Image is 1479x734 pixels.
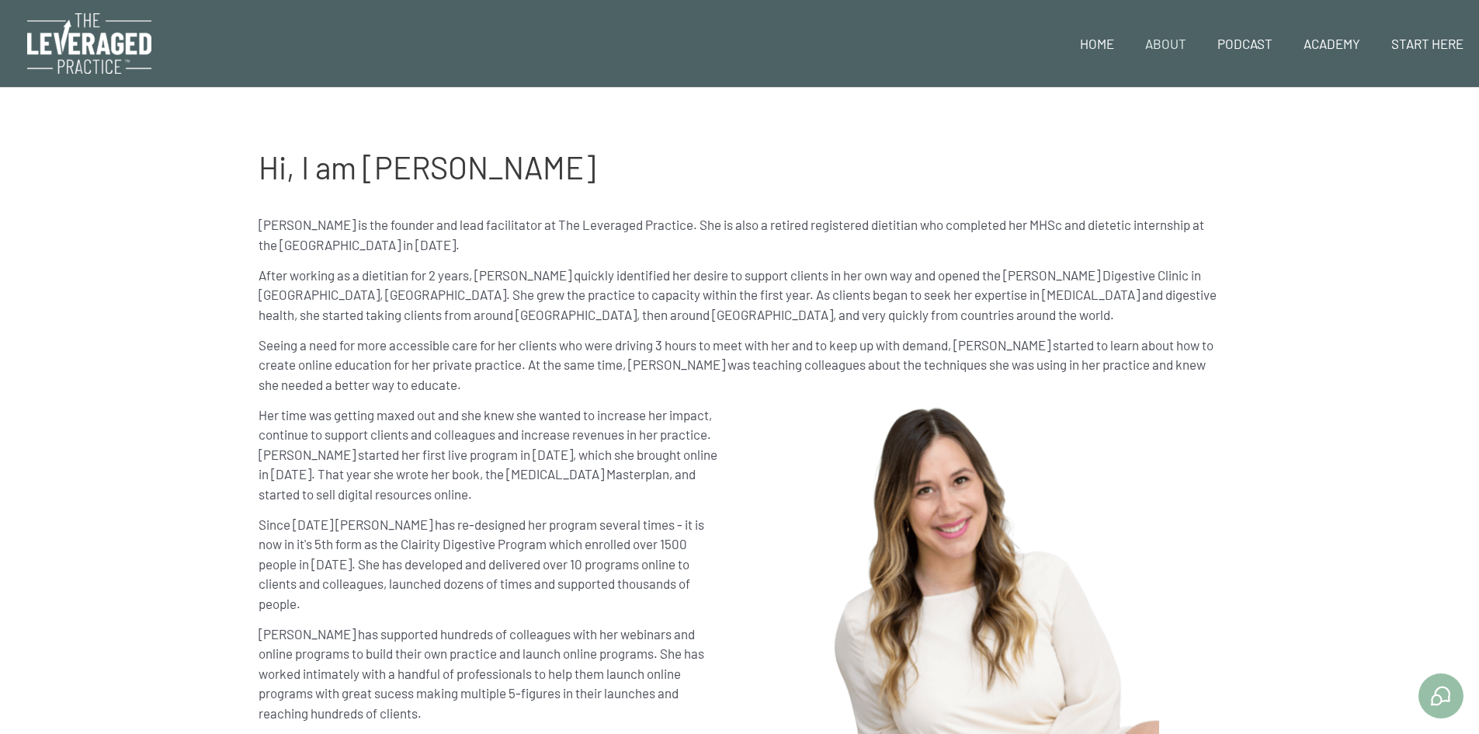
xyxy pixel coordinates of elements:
span: Hi, I am [PERSON_NAME] [259,148,595,186]
a: Start Here [1376,17,1479,70]
p: Since [DATE] [PERSON_NAME] has re-designed her program several times - it is now in it's 5th form... [259,515,724,614]
a: Home [1064,17,1130,70]
p: [PERSON_NAME] has supported hundreds of colleagues with her webinars and online programs to build... [259,624,724,724]
p: [PERSON_NAME] is the founder and lead facilitator at The Leveraged Practice. She is also a retire... [259,215,1221,255]
p: Her time was getting maxed out and she knew she wanted to increase her impact, continue to suppor... [259,405,724,505]
a: Academy [1288,17,1376,70]
p: After working as a dietitian for 2 years, [PERSON_NAME] quickly identified her desire to support ... [259,266,1221,325]
img: The Leveraged Practice [27,13,151,74]
p: Seeing a need for more accessible care for her clients who were driving 3 hours to meet with her ... [259,336,1221,395]
a: About [1130,17,1202,70]
a: Podcast [1202,17,1288,70]
nav: Site Navigation [1053,17,1479,70]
